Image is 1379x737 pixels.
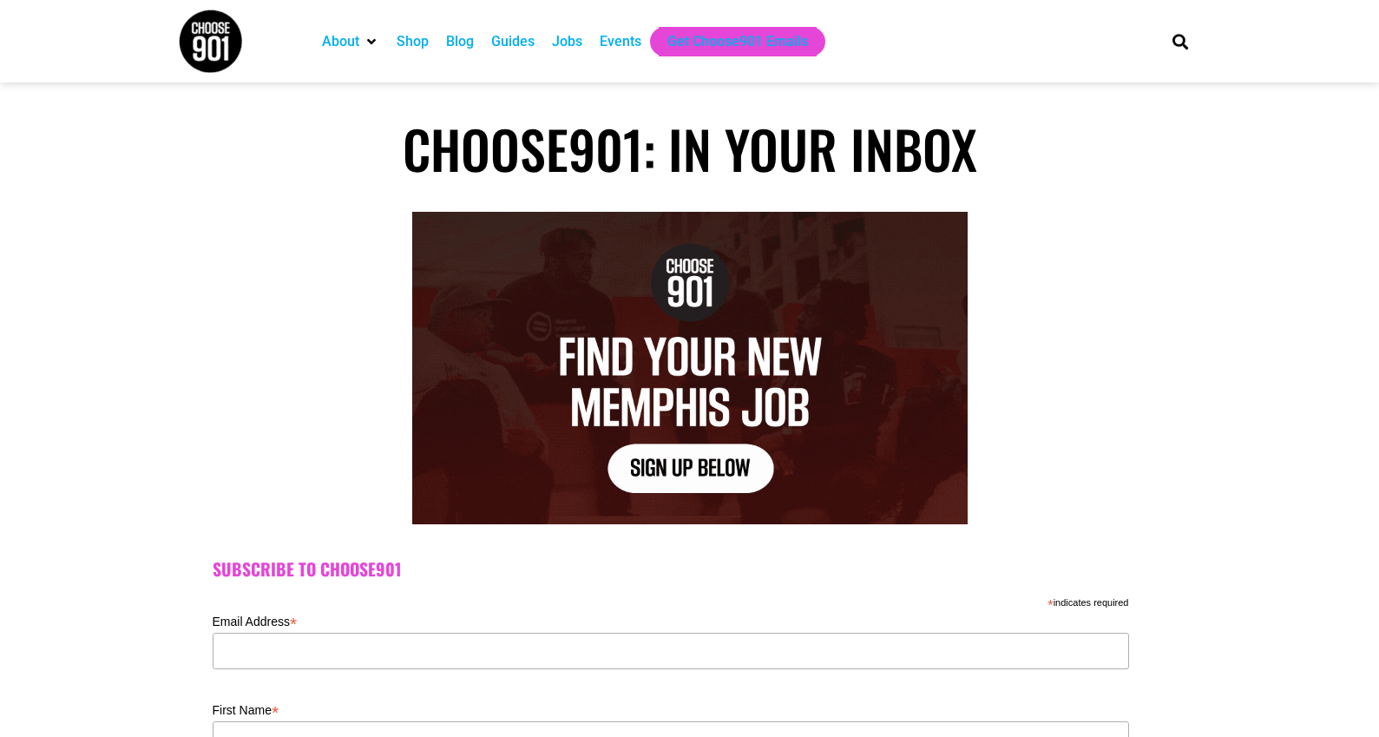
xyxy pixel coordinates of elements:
nav: Main nav [313,27,1143,56]
div: indicates required [213,593,1129,609]
label: Email Address [213,609,1129,630]
label: First Name [213,698,1129,719]
a: Events [600,31,641,52]
div: Search [1166,27,1194,56]
img: Text graphic with "Choose 901" logo. Reads: "7 Things to Do in Memphis This Week. Sign Up Below."... [412,212,968,524]
a: Shop [397,31,429,52]
a: About [322,31,359,52]
h2: Subscribe to Choose901 [213,559,1167,580]
h1: Choose901: In Your Inbox [178,117,1202,180]
a: Blog [446,31,474,52]
a: Guides [491,31,535,52]
div: About [313,27,388,56]
a: Get Choose901 Emails [667,31,808,52]
a: Jobs [552,31,582,52]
